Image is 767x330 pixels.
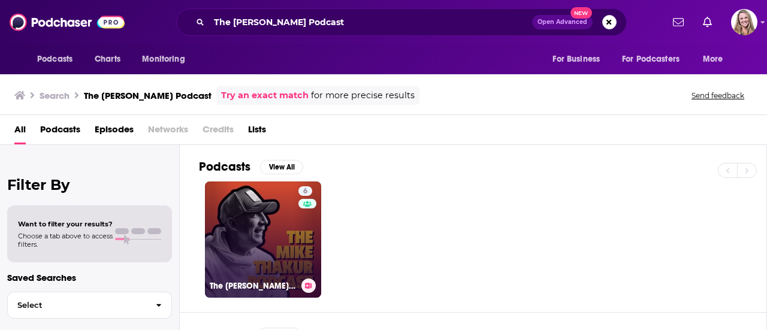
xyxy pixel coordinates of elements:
h2: Filter By [7,176,172,193]
img: User Profile [731,9,757,35]
span: Networks [148,120,188,144]
a: 6 [298,186,312,196]
span: Charts [95,51,120,68]
button: open menu [694,48,738,71]
a: Charts [87,48,128,71]
a: Show notifications dropdown [668,12,689,32]
span: New [570,7,592,19]
button: Select [7,292,172,319]
span: More [703,51,723,68]
span: Podcasts [37,51,73,68]
button: open menu [544,48,615,71]
div: Search podcasts, credits, & more... [176,8,627,36]
h2: Podcasts [199,159,250,174]
span: Choose a tab above to access filters. [18,232,113,249]
a: Lists [248,120,266,144]
img: Podchaser - Follow, Share and Rate Podcasts [10,11,125,34]
span: Monitoring [142,51,185,68]
span: For Business [552,51,600,68]
button: open menu [614,48,697,71]
a: Show notifications dropdown [698,12,717,32]
h3: The [PERSON_NAME] Podcast [210,281,297,291]
a: All [14,120,26,144]
a: Try an exact match [221,89,309,102]
a: Podcasts [40,120,80,144]
input: Search podcasts, credits, & more... [209,13,532,32]
button: open menu [29,48,88,71]
button: open menu [134,48,200,71]
h3: The [PERSON_NAME] Podcast [84,90,212,101]
a: Episodes [95,120,134,144]
button: Send feedback [688,90,748,101]
button: View All [260,160,303,174]
span: Logged in as KirstinPitchPR [731,9,757,35]
span: Select [8,301,146,309]
h3: Search [40,90,70,101]
span: For Podcasters [622,51,680,68]
span: 6 [303,186,307,198]
span: Want to filter your results? [18,220,113,228]
span: Credits [203,120,234,144]
a: 6The [PERSON_NAME] Podcast [205,181,321,298]
span: for more precise results [311,89,415,102]
button: Show profile menu [731,9,757,35]
button: Open AdvancedNew [532,15,593,29]
p: Saved Searches [7,272,172,283]
a: PodcastsView All [199,159,303,174]
span: Open Advanced [537,19,587,25]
